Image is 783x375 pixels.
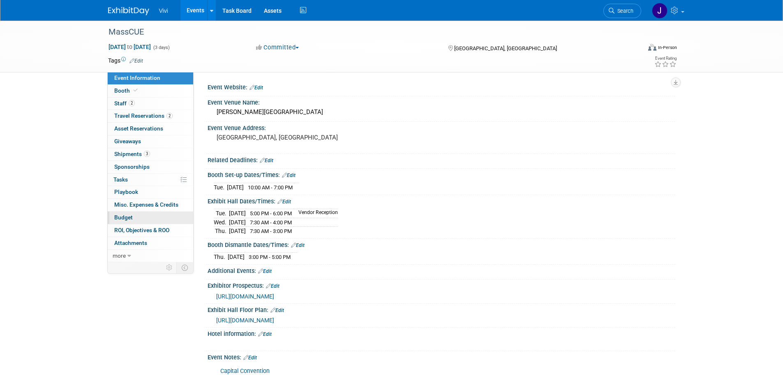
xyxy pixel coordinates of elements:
[614,8,633,14] span: Search
[249,85,263,91] a: Edit
[208,169,675,179] div: Booth Set-up Dates/Times:
[208,328,675,338] div: Hotel information:
[277,199,291,205] a: Edit
[250,219,292,226] span: 7:30 AM - 4:00 PM
[208,81,675,92] div: Event Website:
[108,250,193,262] a: more
[108,212,193,224] a: Budget
[214,183,227,191] td: Tue.
[266,283,279,289] a: Edit
[291,242,305,248] a: Edit
[108,110,193,122] a: Travel Reservations2
[243,355,257,361] a: Edit
[108,123,193,135] a: Asset Reservations
[129,58,143,64] a: Edit
[108,237,193,249] a: Attachments
[454,45,557,51] span: [GEOGRAPHIC_DATA], [GEOGRAPHIC_DATA]
[253,43,302,52] button: Committed
[652,3,668,19] img: Jonathan Rendon
[248,184,293,191] span: 10:00 AM - 7:00 PM
[260,158,273,163] a: Edit
[220,368,270,375] a: Capital Convention
[270,307,284,313] a: Edit
[227,183,244,191] td: [DATE]
[108,174,193,186] a: Tasks
[108,186,193,198] a: Playbook
[282,172,296,178] a: Edit
[214,253,228,261] td: Thu.
[162,262,177,273] td: Personalize Event Tab Strip
[648,44,656,51] img: Format-Inperson.png
[258,331,272,337] a: Edit
[229,218,246,227] td: [DATE]
[114,151,150,157] span: Shipments
[228,253,245,261] td: [DATE]
[208,195,675,206] div: Exhibit Hall Dates/Times:
[113,176,128,183] span: Tasks
[214,106,669,119] div: [PERSON_NAME][GEOGRAPHIC_DATA]
[250,210,292,217] span: 5:00 PM - 6:00 PM
[152,45,170,50] span: (3 days)
[114,163,150,170] span: Sponsorships
[249,254,291,260] span: 3:00 PM - 5:00 PM
[176,262,193,273] td: Toggle Event Tabs
[108,224,193,237] a: ROI, Objectives & ROO
[216,317,274,324] a: [URL][DOMAIN_NAME]
[208,265,675,275] div: Additional Events:
[108,85,193,97] a: Booth
[108,161,193,173] a: Sponsorships
[114,100,135,107] span: Staff
[134,88,138,93] i: Booth reservation complete
[108,43,151,51] span: [DATE] [DATE]
[114,227,169,233] span: ROI, Objectives & ROO
[208,351,675,362] div: Event Notes:
[114,112,173,119] span: Travel Reservations
[250,228,292,234] span: 7:30 AM - 3:00 PM
[216,293,274,300] a: [URL][DOMAIN_NAME]
[208,280,675,290] div: Exhibitor Prospectus:
[106,25,629,40] div: MassCUE
[114,189,138,195] span: Playbook
[593,43,677,55] div: Event Format
[113,252,126,259] span: more
[208,122,675,132] div: Event Venue Address:
[214,209,229,218] td: Tue.
[108,56,143,65] td: Tags
[658,44,677,51] div: In-Person
[144,151,150,157] span: 3
[114,214,133,221] span: Budget
[229,209,246,218] td: [DATE]
[108,199,193,211] a: Misc. Expenses & Credits
[217,134,393,141] pre: [GEOGRAPHIC_DATA], [GEOGRAPHIC_DATA]
[108,148,193,161] a: Shipments3
[114,87,139,94] span: Booth
[603,4,641,18] a: Search
[108,135,193,148] a: Giveaways
[159,7,168,14] span: Vivi
[114,240,147,246] span: Attachments
[114,75,160,81] span: Event Information
[166,113,173,119] span: 2
[229,227,246,235] td: [DATE]
[208,96,675,107] div: Event Venue Name:
[108,98,193,110] a: Staff2
[208,304,675,314] div: Exhibit Hall Floor Plan:
[208,239,675,249] div: Booth Dismantle Dates/Times:
[129,100,135,106] span: 2
[126,44,134,50] span: to
[258,268,272,274] a: Edit
[654,56,677,61] div: Event Rating
[214,227,229,235] td: Thu.
[108,7,149,15] img: ExhibitDay
[293,209,338,218] td: Vendor Reception
[214,218,229,227] td: Wed.
[108,72,193,84] a: Event Information
[208,154,675,165] div: Related Deadlines:
[114,125,163,132] span: Asset Reservations
[114,138,141,144] span: Giveaways
[114,201,178,208] span: Misc. Expenses & Credits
